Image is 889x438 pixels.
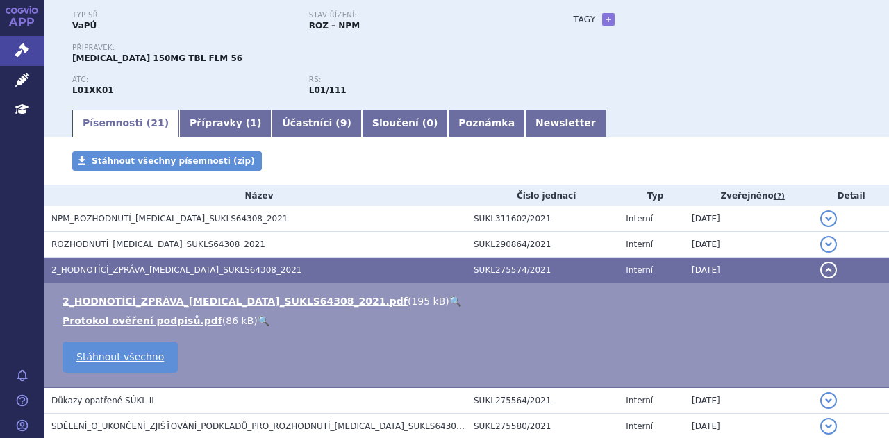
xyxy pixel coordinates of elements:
p: RS: [309,76,532,84]
strong: ROZ – NPM [309,21,360,31]
a: 2_HODNOTÍCÍ_ZPRÁVA_[MEDICAL_DATA]_SUKLS64308_2021.pdf [63,296,408,307]
p: Stav řízení: [309,11,532,19]
td: SUKL290864/2021 [467,232,619,258]
span: [MEDICAL_DATA] 150MG TBL FLM 56 [72,53,242,63]
a: Stáhnout všechny písemnosti (zip) [72,151,262,171]
td: SUKL275574/2021 [467,258,619,283]
a: Písemnosti (21) [72,110,179,137]
td: SUKL311602/2021 [467,206,619,232]
span: ROZHODNUTÍ_LYNPARZA_SUKLS64308_2021 [51,239,265,249]
button: detail [820,236,837,253]
span: Důkazy opatřené SÚKL II [51,396,154,405]
a: Přípravky (1) [179,110,272,137]
h3: Tagy [574,11,596,28]
abbr: (?) [774,192,785,201]
p: ATC: [72,76,295,84]
li: ( ) [63,294,875,308]
th: Zveřejněno [685,185,813,206]
span: 2_HODNOTÍCÍ_ZPRÁVA_LYNPARZA_SUKLS64308_2021 [51,265,302,275]
button: detail [820,210,837,227]
span: Interní [626,239,653,249]
strong: olaparib tbl. [309,85,347,95]
span: Interní [626,214,653,224]
a: Poznámka [448,110,525,137]
span: 9 [340,117,347,128]
td: [DATE] [685,258,813,283]
span: Stáhnout všechny písemnosti (zip) [92,156,255,166]
a: 🔍 [449,296,461,307]
th: Číslo jednací [467,185,619,206]
p: Přípravek: [72,44,546,52]
th: Typ [619,185,685,206]
td: [DATE] [685,232,813,258]
span: SDĚLENÍ_O_UKONČENÍ_ZJIŠŤOVÁNÍ_PODKLADŮ_PRO_ROZHODNUTÍ_LYNPARZA_SUKLS64308_2021 [51,421,487,431]
a: Účastníci (9) [272,110,361,137]
a: Stáhnout všechno [63,342,178,373]
span: Interní [626,265,653,275]
th: Název [44,185,467,206]
a: + [602,13,615,26]
p: Typ SŘ: [72,11,295,19]
li: ( ) [63,314,875,328]
span: NPM_ROZHODNUTÍ_LYNPARZA_SUKLS64308_2021 [51,214,288,224]
button: detail [820,262,837,278]
button: detail [820,392,837,409]
span: Interní [626,421,653,431]
button: detail [820,418,837,435]
td: [DATE] [685,387,813,414]
a: 🔍 [258,315,269,326]
span: Interní [626,396,653,405]
strong: VaPÚ [72,21,97,31]
strong: OLAPARIB [72,85,114,95]
a: Sloučení (0) [362,110,448,137]
span: 21 [151,117,164,128]
a: Protokol ověření podpisů.pdf [63,315,222,326]
span: 195 kB [411,296,445,307]
a: Newsletter [525,110,606,137]
span: 0 [426,117,433,128]
td: [DATE] [685,206,813,232]
th: Detail [813,185,889,206]
td: SUKL275564/2021 [467,387,619,414]
span: 1 [250,117,257,128]
span: 86 kB [226,315,254,326]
